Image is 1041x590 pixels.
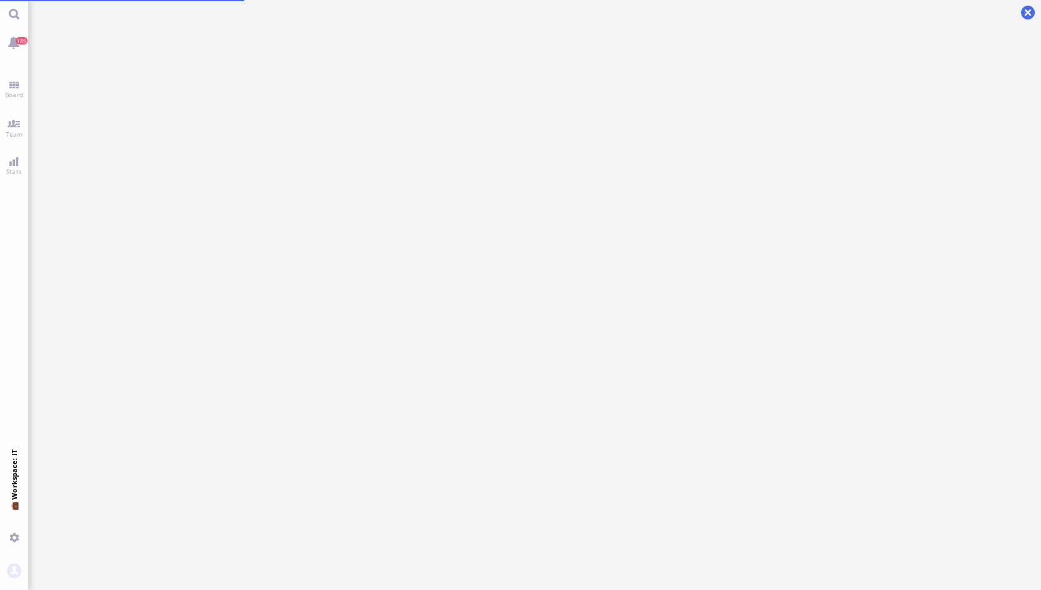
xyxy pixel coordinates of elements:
[9,500,19,528] span: 💼 Workspace: IT
[16,37,28,45] span: 185
[7,564,21,577] img: You
[2,90,26,99] span: Board
[3,167,25,176] span: Stats
[3,130,26,139] span: Team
